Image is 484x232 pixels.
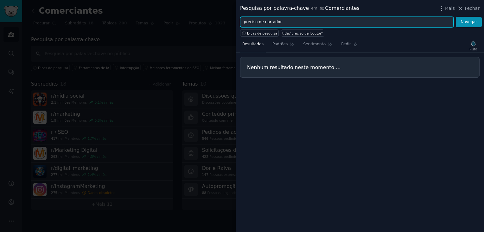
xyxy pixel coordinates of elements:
[311,6,317,11] span: em
[339,39,360,52] a: Pedir
[438,5,455,12] button: Mais
[272,42,288,47] span: Padrões
[270,39,296,52] a: Padrões
[281,29,324,37] a: title:"preciso de locutor"
[240,4,309,12] font: Pesquisa por palavra-chave
[247,31,277,35] span: Dicas de pesquisa
[240,29,279,37] button: Dicas de pesquisa
[456,17,482,28] button: Navegar
[247,64,473,71] h3: Nenhum resultado neste momento ...
[240,39,266,52] a: Resultados
[282,31,323,35] div: title:"preciso de locutor"
[240,17,454,28] input: Experimente uma palavra-chave relacionada ao seu negócio
[457,5,480,12] button: Fechar
[465,5,480,12] span: Fechar
[303,42,326,47] span: Sentimento
[341,42,351,47] span: Pedir
[301,39,334,52] a: Sentimento
[325,4,360,12] font: Comerciantes
[242,42,264,47] span: Resultados
[445,5,455,12] span: Mais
